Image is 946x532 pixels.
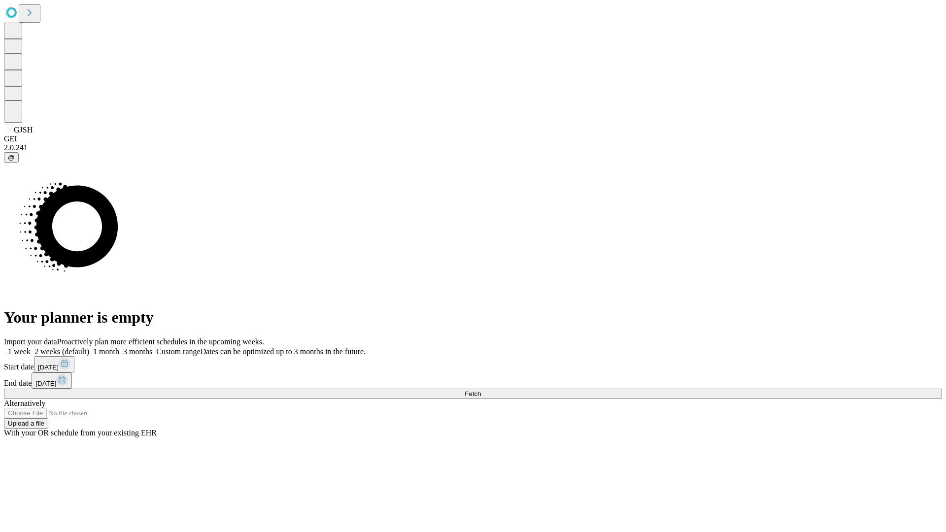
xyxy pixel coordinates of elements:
span: Custom range [156,347,200,356]
div: Start date [4,356,942,372]
button: @ [4,152,19,163]
span: 1 month [93,347,119,356]
span: @ [8,154,15,161]
span: Alternatively [4,399,45,407]
span: 1 week [8,347,31,356]
div: GEI [4,134,942,143]
span: With your OR schedule from your existing EHR [4,429,157,437]
button: [DATE] [32,372,72,389]
div: 2.0.241 [4,143,942,152]
span: Dates can be optimized up to 3 months in the future. [201,347,366,356]
span: [DATE] [38,364,59,371]
span: [DATE] [35,380,56,387]
button: Fetch [4,389,942,399]
span: 3 months [123,347,152,356]
button: [DATE] [34,356,74,372]
span: GJSH [14,126,33,134]
span: Proactively plan more efficient schedules in the upcoming weeks. [57,337,264,346]
div: End date [4,372,942,389]
span: 2 weeks (default) [34,347,89,356]
button: Upload a file [4,418,48,429]
span: Fetch [465,390,481,398]
h1: Your planner is empty [4,308,942,327]
span: Import your data [4,337,57,346]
